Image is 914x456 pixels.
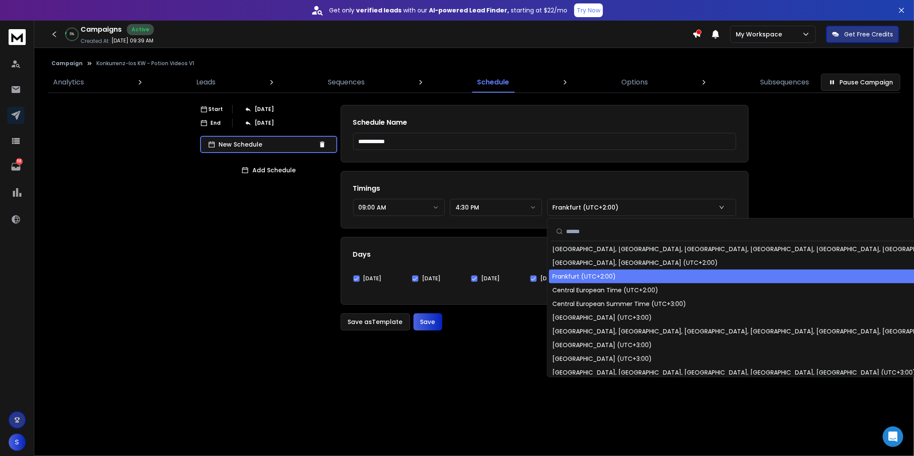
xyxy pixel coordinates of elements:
p: Created At: [81,38,110,45]
label: [DATE] [540,275,559,282]
strong: AI-powered Lead Finder, [429,6,509,15]
p: Get only with our starting at $22/mo [329,6,567,15]
h1: Days [353,249,736,260]
p: [DATE] [255,120,274,126]
div: Frankfurt (UTC+2:00) [553,272,616,281]
label: [DATE] [363,275,382,282]
strong: verified leads [356,6,402,15]
a: Leads [191,72,221,93]
label: [DATE] [422,275,441,282]
p: Konkurrenz-los KW - Potion Videos V1 [96,60,194,67]
div: [GEOGRAPHIC_DATA], [GEOGRAPHIC_DATA] (UTC+2:00) [553,258,718,267]
div: [GEOGRAPHIC_DATA] (UTC+3:00) [553,341,652,349]
button: S [9,434,26,451]
p: 6 % [70,32,74,37]
p: Get Free Credits [844,30,893,39]
p: Frankfurt (UTC+2:00) [553,203,622,212]
a: 58 [7,158,24,175]
a: Options [616,72,653,93]
p: Options [621,77,648,87]
h1: Timings [353,183,736,194]
p: Sequences [328,77,365,87]
button: Get Free Credits [826,26,899,43]
a: Analytics [48,72,89,93]
p: Schedule [477,77,509,87]
p: 58 [16,158,23,165]
p: [DATE] 09:39 AM [111,37,153,44]
button: 09:00 AM [353,199,445,216]
button: Campaign [51,60,83,67]
p: Leads [196,77,216,87]
label: [DATE] [481,275,500,282]
p: Try Now [577,6,600,15]
p: New Schedule [219,140,315,149]
a: Sequences [323,72,370,93]
div: Central European Summer Time (UTC+3:00) [553,300,686,308]
img: logo [9,29,26,45]
button: Save asTemplate [341,313,410,330]
p: Analytics [53,77,84,87]
p: My Workspace [736,30,785,39]
button: Pause Campaign [821,74,900,91]
p: [DATE] [255,106,274,113]
div: Open Intercom Messenger [883,426,903,447]
button: 4:30 PM [450,199,542,216]
p: End [210,120,221,126]
a: Schedule [472,72,514,93]
button: Save [414,313,442,330]
p: Subsequences [760,77,809,87]
div: [GEOGRAPHIC_DATA] (UTC+3:00) [553,354,652,363]
div: Central European Time (UTC+2:00) [553,286,659,294]
h1: Campaigns [81,24,122,35]
button: Add Schedule [200,162,337,179]
h1: Schedule Name [353,117,736,128]
div: Active [127,24,154,35]
button: Try Now [574,3,603,17]
div: [GEOGRAPHIC_DATA] (UTC+3:00) [553,313,652,322]
p: Start [208,106,223,113]
a: Subsequences [755,72,814,93]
